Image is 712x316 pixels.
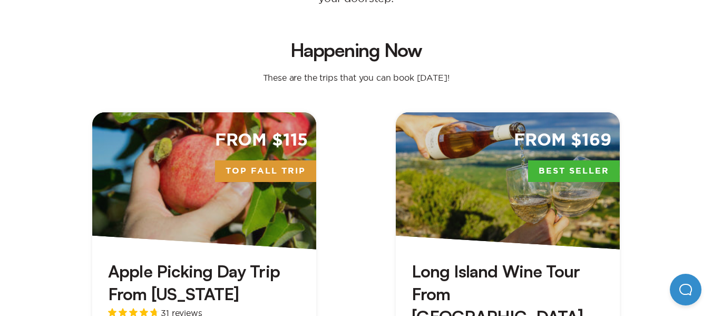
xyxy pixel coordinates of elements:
span: Top Fall Trip [215,160,316,183]
span: From $169 [514,129,611,152]
span: From $115 [215,129,308,152]
iframe: Help Scout Beacon - Open [670,274,701,305]
p: These are the trips that you can book [DATE]! [252,72,460,83]
span: Best Seller [528,160,620,183]
h2: Happening Now [70,41,642,60]
h3: Apple Picking Day Trip From [US_STATE] [108,260,300,305]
